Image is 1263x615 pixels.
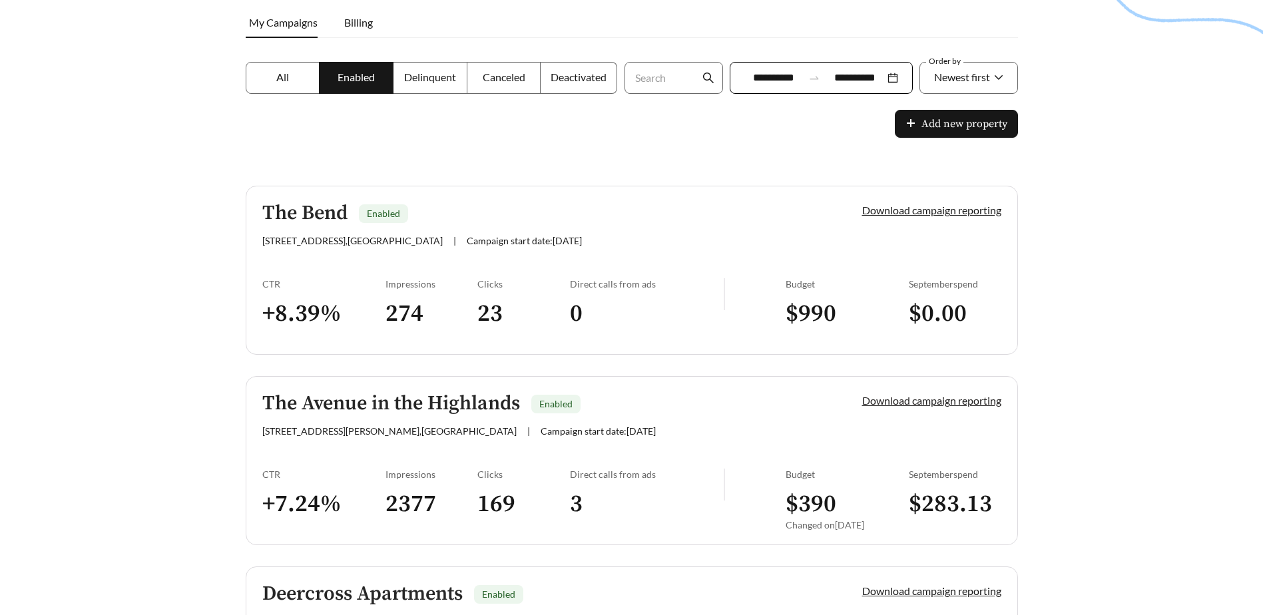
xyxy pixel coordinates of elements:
[570,278,724,290] div: Direct calls from ads
[246,376,1018,545] a: The Avenue in the HighlandsEnabled[STREET_ADDRESS][PERSON_NAME],[GEOGRAPHIC_DATA]|Campaign start ...
[570,469,724,480] div: Direct calls from ads
[344,16,373,29] span: Billing
[539,398,573,409] span: Enabled
[477,299,570,329] h3: 23
[477,278,570,290] div: Clicks
[249,16,318,29] span: My Campaigns
[477,489,570,519] h3: 169
[909,489,1001,519] h3: $ 283.13
[482,588,515,600] span: Enabled
[862,584,1001,597] a: Download campaign reporting
[909,469,1001,480] div: September spend
[262,393,520,415] h5: The Avenue in the Highlands
[909,299,1001,329] h3: $ 0.00
[921,116,1007,132] span: Add new property
[262,278,385,290] div: CTR
[724,469,725,501] img: line
[262,469,385,480] div: CTR
[808,72,820,84] span: to
[262,489,385,519] h3: + 7.24 %
[262,583,463,605] h5: Deercross Apartments
[262,425,517,437] span: [STREET_ADDRESS][PERSON_NAME] , [GEOGRAPHIC_DATA]
[551,71,607,83] span: Deactivated
[453,235,456,246] span: |
[786,489,909,519] h3: $ 390
[724,278,725,310] img: line
[338,71,375,83] span: Enabled
[786,278,909,290] div: Budget
[367,208,400,219] span: Enabled
[262,235,443,246] span: [STREET_ADDRESS] , [GEOGRAPHIC_DATA]
[786,469,909,480] div: Budget
[483,71,525,83] span: Canceled
[786,519,909,530] div: Changed on [DATE]
[467,235,582,246] span: Campaign start date: [DATE]
[385,489,478,519] h3: 2377
[246,186,1018,355] a: The BendEnabled[STREET_ADDRESS],[GEOGRAPHIC_DATA]|Campaign start date:[DATE]Download campaign rep...
[934,71,990,83] span: Newest first
[570,299,724,329] h3: 0
[541,425,656,437] span: Campaign start date: [DATE]
[905,118,916,130] span: plus
[702,72,714,84] span: search
[527,425,530,437] span: |
[862,394,1001,407] a: Download campaign reporting
[862,204,1001,216] a: Download campaign reporting
[276,71,289,83] span: All
[786,299,909,329] h3: $ 990
[895,110,1018,138] button: plusAdd new property
[262,299,385,329] h3: + 8.39 %
[570,489,724,519] h3: 3
[385,299,478,329] h3: 274
[477,469,570,480] div: Clicks
[385,469,478,480] div: Impressions
[262,202,348,224] h5: The Bend
[808,72,820,84] span: swap-right
[404,71,456,83] span: Delinquent
[385,278,478,290] div: Impressions
[909,278,1001,290] div: September spend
